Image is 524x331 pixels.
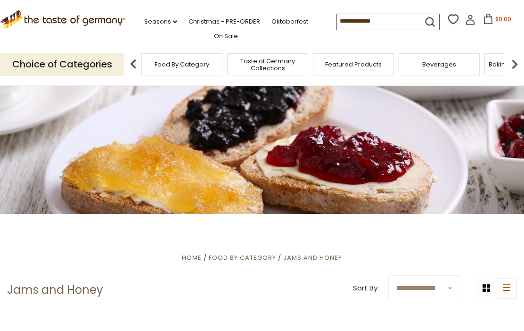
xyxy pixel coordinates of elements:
a: Food By Category [155,61,209,68]
a: Seasons [144,17,177,27]
h1: Jams and Honey [7,283,103,297]
a: Food By Category [209,253,276,262]
img: next arrow [505,55,524,74]
a: Featured Products [325,61,382,68]
a: Beverages [422,61,456,68]
a: Oktoberfest [271,17,308,27]
button: $0.00 [477,14,517,28]
a: Jams and Honey [283,253,342,262]
label: Sort By: [353,282,379,294]
a: Home [182,253,202,262]
a: Taste of Germany Collections [230,58,305,72]
a: Christmas - PRE-ORDER [188,17,260,27]
img: previous arrow [124,55,143,74]
span: $0.00 [495,15,511,23]
a: On Sale [214,31,238,41]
